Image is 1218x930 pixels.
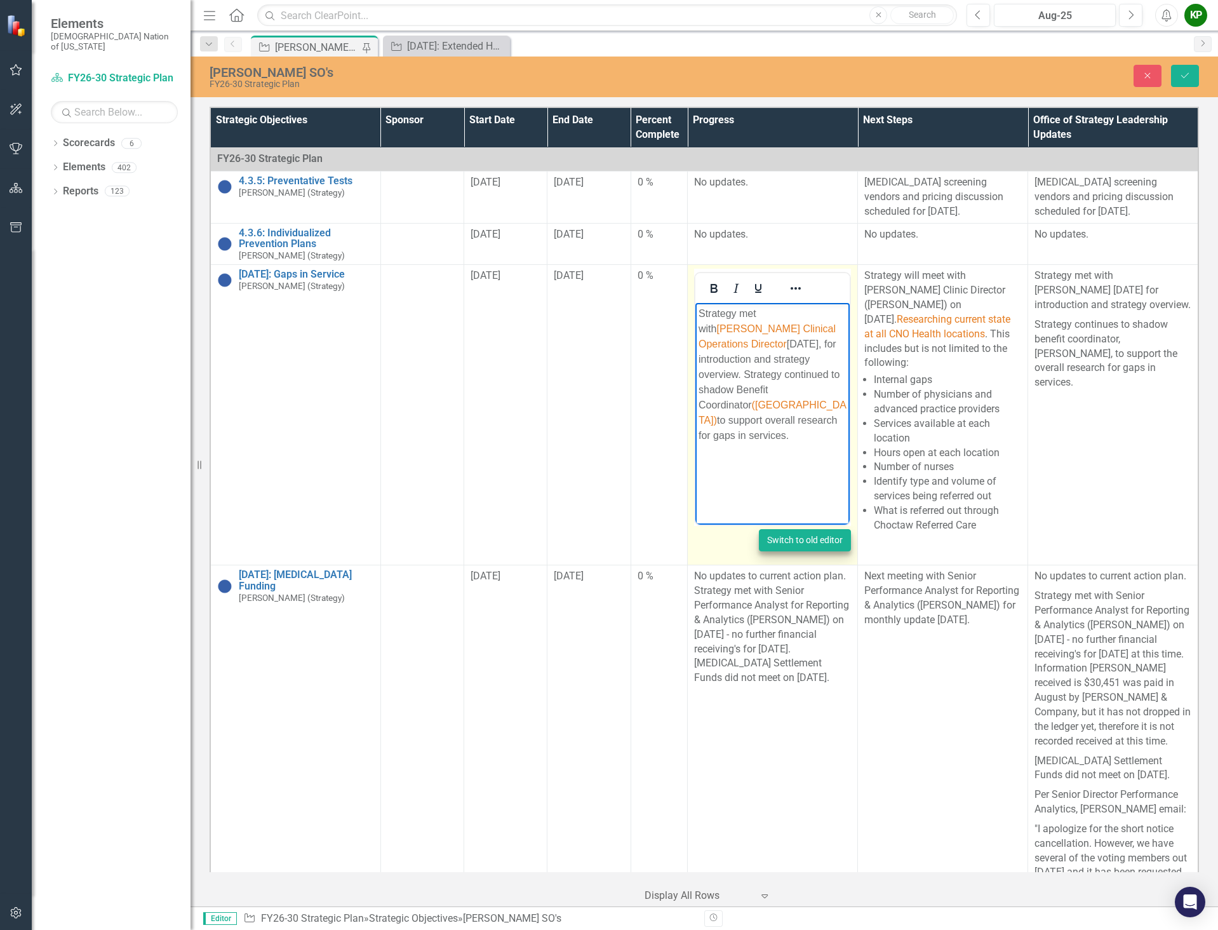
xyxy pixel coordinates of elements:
p: No updates. [694,175,851,190]
a: Strategic Objectives [369,912,458,924]
p: No updates to current action plan. Strategy met with Senior Performance Analyst for Reporting & A... [694,569,851,685]
div: 0 % [638,227,681,242]
img: Not Started [217,273,232,288]
li: Hours open at each location [874,446,1021,461]
a: Scorecards [63,136,115,151]
a: [DATE]: [MEDICAL_DATA] Funding [239,569,374,591]
a: 4.3.5: Preventative Tests [239,175,374,187]
div: [DATE]: Extended Hours and Days (Health) [407,38,507,54]
a: Reports [63,184,98,199]
span: [DATE] [554,176,584,188]
small: [DEMOGRAPHIC_DATA] Nation of [US_STATE] [51,31,178,52]
button: KP [1184,4,1207,27]
div: [PERSON_NAME] SO's [275,39,359,55]
p: Strategy met with Senior Performance Analyst for Reporting & Analytics ([PERSON_NAME]) on [DATE] ... [1034,586,1191,751]
li: Services available at each location [874,417,1021,446]
a: FY26-30 Strategic Plan [51,71,178,86]
img: ClearPoint Strategy [6,14,29,36]
span: [DATE] [471,570,500,582]
div: 402 [112,162,137,173]
button: Italic [725,280,747,297]
a: Elements [63,160,105,175]
button: Switch to old editor [759,529,851,551]
p: [MEDICAL_DATA] screening vendors and pricing discussion scheduled for [DATE]. [864,175,1021,219]
span: [DATE] [471,228,500,240]
span: Elements [51,16,178,31]
button: Bold [703,280,725,297]
small: [PERSON_NAME] (Strategy) [239,188,345,198]
span: [DATE] [471,176,500,188]
small: [PERSON_NAME] (Strategy) [239,281,345,291]
li: Internal gaps [874,373,1021,387]
p: Strategy will meet with [PERSON_NAME] Clinic Director ([PERSON_NAME]) on [DATE]. . This includes ... [864,269,1021,370]
button: Underline [747,280,769,297]
p: Strategy met with [PERSON_NAME] [DATE] for introduction and strategy overview. [1034,269,1191,315]
span: Researching current state at all CNO Health locations [864,313,1010,340]
span: [DATE] [471,269,500,281]
div: 6 [121,138,142,149]
p: Strategy continues to shadow benefit coordinator, [PERSON_NAME], to support the overall research ... [1034,315,1191,390]
small: [PERSON_NAME] (Strategy) [239,593,345,603]
div: [PERSON_NAME] SO's [210,65,765,79]
input: Search Below... [51,101,178,123]
span: [DATE] [554,228,584,240]
button: Aug-25 [994,4,1116,27]
div: 0 % [638,175,681,190]
div: » » [243,912,695,926]
a: [DATE]: Extended Hours and Days (Health) [386,38,507,54]
li: Number of physicians and advanced practice providers [874,387,1021,417]
li: Identify type and volume of services being referred out [874,475,1021,504]
div: FY26-30 Strategic Plan [210,79,765,89]
div: Aug-25 [998,8,1111,24]
a: FY26-30 Strategic Plan [261,912,364,924]
div: 123 [105,186,130,197]
p: No updates to current action plan. [1034,569,1191,586]
p: [MEDICAL_DATA] screening vendors and pricing discussion scheduled for [DATE]. [1034,175,1191,219]
li: Number of nurses [874,460,1021,475]
p: No updates. [694,227,851,242]
p: Next meeting with Senior Performance Analyst for Reporting & Analytics ([PERSON_NAME]) for monthl... [864,569,1021,627]
p: [MEDICAL_DATA] Settlement Funds did not meet on [DATE]. [1034,751,1191,786]
li: What is referred out through Choctaw Referred Care [874,504,1021,533]
a: [DATE]: Gaps in Service [239,269,374,280]
span: [DATE] [554,269,584,281]
p: No updates. [1034,227,1191,242]
iframe: Rich Text Area [695,303,850,525]
img: Not Started [217,236,232,252]
span: [DATE] [554,570,584,582]
img: Not Started [217,179,232,194]
button: Reveal or hide additional toolbar items [785,280,806,297]
button: Search [890,6,954,24]
small: [PERSON_NAME] (Strategy) [239,251,345,260]
a: 4.3.6: Individualized Prevention Plans [239,227,374,250]
div: Open Intercom Messenger [1175,887,1205,917]
div: [PERSON_NAME] SO's [463,912,561,924]
p: No updates. [864,227,1021,242]
p: Per Senior Director Performance Analytics, [PERSON_NAME] email: [1034,785,1191,819]
span: Search [909,10,936,20]
span: FY26-30 Strategic Plan [217,152,323,165]
div: 0 % [638,269,681,283]
img: Not Started [217,579,232,594]
input: Search ClearPoint... [257,4,957,27]
div: 0 % [638,569,681,584]
span: Editor [203,912,237,925]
